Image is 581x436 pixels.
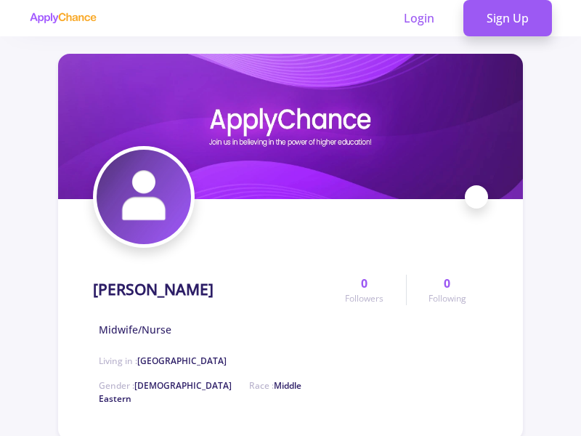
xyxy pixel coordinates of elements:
span: [DEMOGRAPHIC_DATA] [134,379,232,392]
img: Fatemeh Mohammadian avatar [97,150,191,244]
img: applychance logo text only [29,12,97,24]
span: Following [428,292,466,305]
span: Followers [345,292,383,305]
span: Living in : [99,355,227,367]
span: [GEOGRAPHIC_DATA] [137,355,227,367]
h1: [PERSON_NAME] [93,280,214,299]
span: Race : [99,379,301,405]
span: 0 [444,275,450,292]
span: Gender : [99,379,232,392]
a: 0Following [406,275,488,305]
span: 0 [361,275,367,292]
span: Middle Eastern [99,379,301,405]
a: 0Followers [323,275,405,305]
span: Midwife/Nurse [99,322,171,337]
img: Fatemeh Mohammadian cover image [58,54,523,199]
